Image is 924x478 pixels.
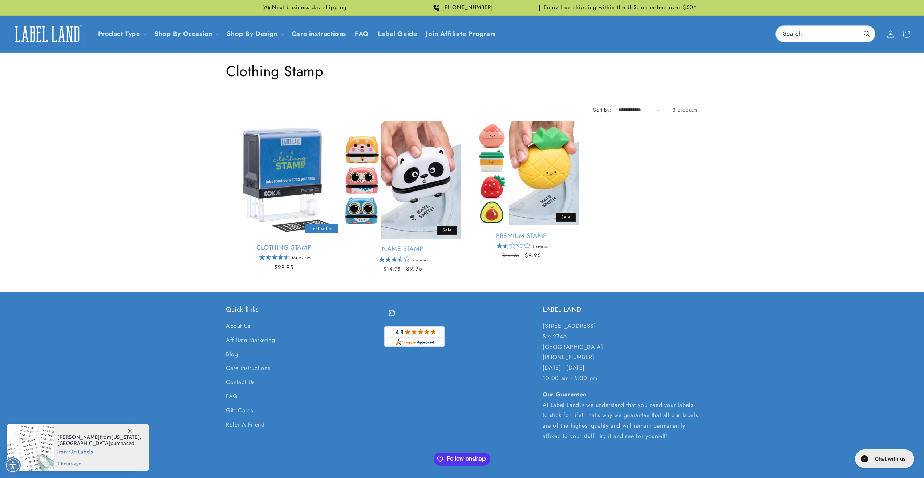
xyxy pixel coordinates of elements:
a: FAQ [226,390,238,404]
p: [STREET_ADDRESS] Ste 274A [GEOGRAPHIC_DATA] [PHONE_NUMBER] [DATE] - [DATE] 10:00 am - 5:00 pm [543,321,698,384]
span: Label Guide [378,30,417,38]
a: Affiliate Marketing [226,333,275,347]
a: Label Land [8,20,86,48]
label: Sort by: [593,106,611,114]
a: Name Stamp [345,245,461,253]
a: FAQ [350,25,373,42]
a: Clothing Stamp [226,243,342,252]
a: Blog [226,347,238,362]
iframe: Gorgias live chat messenger [851,447,917,471]
a: Care instructions [226,361,270,375]
a: Care instructions [287,25,350,42]
a: Label Guide [373,25,422,42]
h2: Quick links [226,305,381,314]
span: [US_STATE] [111,434,140,440]
span: Join Affiliate Program [426,30,496,38]
a: Product Type [98,29,140,38]
h2: LABEL LAND [543,305,698,314]
span: 2 hours ago [57,461,141,467]
span: from , purchased [57,434,141,446]
summary: Shop By Occasion [150,25,223,42]
p: At Label Land® we understand that you need your labels to stick for life! That's why we guarantee... [543,390,698,442]
div: Accessibility Menu [5,457,21,473]
button: Search [859,26,875,42]
span: [GEOGRAPHIC_DATA] [57,440,110,446]
span: [PHONE_NUMBER] [442,4,493,11]
span: FAQ [355,30,369,38]
img: Customer Reviews [384,326,445,347]
span: Next business day shipping [272,4,347,11]
a: Contact Us [226,375,255,390]
strong: Our Guarantee [543,390,587,399]
a: Premium Stamp [463,232,579,240]
span: Enjoy free shipping within the U.S. on orders over $50* [544,4,697,11]
span: Iron-On Labels [57,446,141,456]
span: [PERSON_NAME] [57,434,100,440]
summary: Product Type [94,25,150,42]
a: Shop By Design [227,29,277,38]
img: Label Land [11,23,84,45]
summary: Shop By Design [222,25,287,42]
span: Care instructions [292,30,346,38]
a: About Us [226,321,250,333]
span: 3 products [673,106,698,114]
a: Gift Cards [226,404,253,418]
a: Refer A Friend [226,418,264,432]
h1: Clothing Stamp [226,62,698,81]
a: Join Affiliate Program [421,25,500,42]
span: Shop By Occasion [154,30,213,38]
